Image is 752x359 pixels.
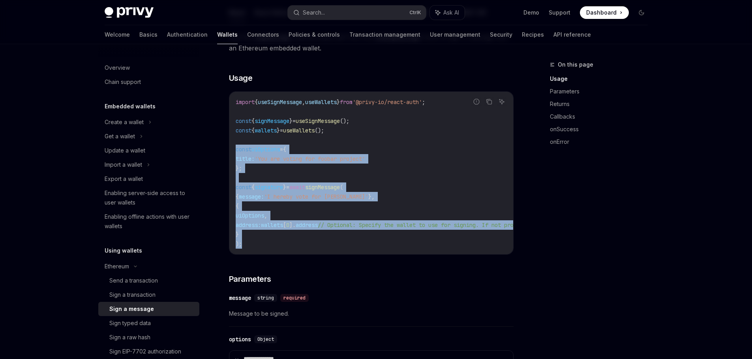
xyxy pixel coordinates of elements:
[98,143,199,158] a: Update a wallet
[349,25,420,44] a: Transaction management
[239,193,264,200] span: message:
[255,127,277,134] span: wallets
[229,335,251,343] div: options
[255,155,365,162] span: 'You are voting for foobar project'
[109,304,154,314] div: Sign a message
[283,221,286,229] span: [
[105,188,195,207] div: Enabling server-side access to user wallets
[289,117,293,125] span: }
[251,146,280,153] span: uiOptions
[229,294,251,302] div: message
[98,344,199,359] a: Sign EIP-7702 authorization
[430,25,480,44] a: User management
[340,184,343,191] span: (
[315,127,324,134] span: ();
[236,221,261,229] span: address:
[277,127,280,134] span: }
[303,8,325,17] div: Search...
[109,347,181,356] div: Sign EIP-7702 authorization
[283,127,315,134] span: useWallets
[289,221,296,229] span: ].
[283,184,286,191] span: }
[340,99,353,106] span: from
[409,9,421,16] span: Ctrl K
[255,117,289,125] span: signMessage
[167,25,208,44] a: Authentication
[296,117,340,125] span: useSignMessage
[236,117,251,125] span: const
[635,6,648,19] button: Toggle dark mode
[550,73,654,85] a: Usage
[286,184,289,191] span: =
[550,110,654,123] a: Callbacks
[586,9,617,17] span: Dashboard
[251,117,255,125] span: {
[422,99,425,106] span: ;
[109,318,151,328] div: Sign typed data
[236,127,251,134] span: const
[280,127,283,134] span: =
[264,193,368,200] span: 'I hereby vote for [PERSON_NAME]'
[105,7,154,18] img: dark logo
[318,221,630,229] span: // Optional: Specify the wallet to use for signing. If not provided, the first wallet will be used.
[549,9,570,17] a: Support
[293,117,296,125] span: =
[98,172,199,186] a: Export a wallet
[105,117,144,127] div: Create a wallet
[258,99,302,106] span: useSignMessage
[255,99,258,106] span: {
[553,25,591,44] a: API reference
[98,210,199,233] a: Enabling offline actions with user wallets
[236,184,251,191] span: const
[497,97,507,107] button: Ask AI
[236,212,264,219] span: uiOptions
[302,99,305,106] span: ,
[229,309,514,318] span: Message to be signed.
[105,246,142,255] h5: Using wallets
[105,174,143,184] div: Export a wallet
[558,60,593,69] span: On this page
[236,165,242,172] span: };
[550,136,654,148] a: onError
[280,146,283,153] span: =
[550,85,654,98] a: Parameters
[484,97,494,107] button: Copy the contents from the code block
[109,276,158,285] div: Send a transaction
[353,99,422,106] span: '@privy-io/react-auth'
[98,61,199,75] a: Overview
[255,184,283,191] span: signature
[105,25,130,44] a: Welcome
[430,6,465,20] button: Ask AI
[490,25,512,44] a: Security
[109,333,150,342] div: Sign a raw hash
[109,290,156,299] div: Sign a transaction
[236,155,255,162] span: title:
[229,273,271,285] span: Parameters
[257,336,274,342] span: Object
[105,262,129,271] div: Ethereum
[337,99,340,106] span: }
[550,98,654,110] a: Returns
[236,240,242,247] span: );
[264,212,267,219] span: ,
[288,6,426,20] button: Search...CtrlK
[443,9,459,17] span: Ask AI
[98,75,199,89] a: Chain support
[98,316,199,330] a: Sign typed data
[289,184,305,191] span: await
[296,221,318,229] span: address
[247,25,279,44] a: Connectors
[139,25,158,44] a: Basics
[98,273,199,288] a: Send a transaction
[236,193,239,200] span: {
[289,25,340,44] a: Policies & controls
[280,294,309,302] div: required
[305,184,340,191] span: signMessage
[340,117,349,125] span: ();
[261,221,283,229] span: wallets
[550,123,654,136] a: onSuccess
[236,146,251,153] span: const
[98,330,199,344] a: Sign a raw hash
[105,102,156,111] h5: Embedded wallets
[105,63,130,73] div: Overview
